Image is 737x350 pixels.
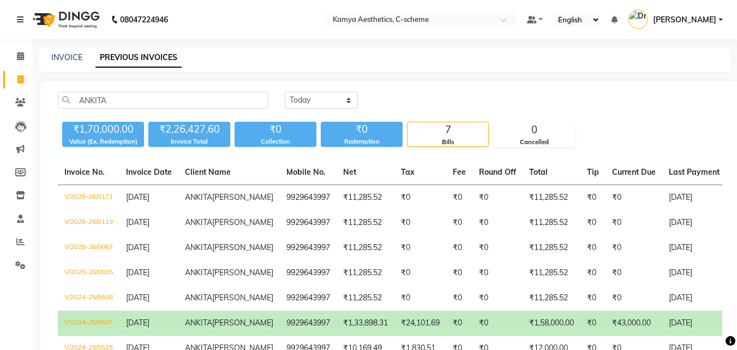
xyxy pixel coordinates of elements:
span: [PERSON_NAME] [212,268,273,277]
div: 0 [494,122,574,138]
td: ₹0 [606,286,662,311]
span: Mobile No. [286,167,326,177]
td: ₹0 [472,185,523,211]
td: ₹0 [580,235,606,260]
td: ₹11,285.52 [337,286,394,311]
td: 9929643997 [280,185,337,211]
div: Cancelled [494,138,574,147]
span: ANKITA [185,318,212,328]
td: 9929643997 [280,311,337,336]
div: ₹0 [321,122,403,137]
img: Dr Tanvi Ahmed [628,10,648,29]
span: ANKITA [185,192,212,202]
td: 9929643997 [280,235,337,260]
td: ₹0 [394,235,446,260]
span: [PERSON_NAME] [653,14,716,26]
td: ₹11,285.52 [337,185,394,211]
span: ANKITA [185,293,212,302]
span: ANKITA [185,268,212,277]
td: ₹0 [606,210,662,235]
td: ₹11,285.52 [523,260,580,286]
td: ₹1,58,000.00 [523,311,580,336]
td: ₹11,285.52 [337,235,394,260]
td: ₹43,000.00 [606,311,662,336]
div: Bills [408,138,488,147]
div: Collection [235,137,316,146]
td: ₹0 [446,286,472,311]
td: ₹0 [446,260,472,286]
td: ₹11,285.52 [337,210,394,235]
td: ₹0 [446,235,472,260]
span: Invoice Date [126,167,172,177]
div: Invoice Total [148,137,230,146]
div: ₹2,26,427.60 [148,122,230,137]
div: Redemption [321,137,403,146]
div: ₹1,70,000.00 [62,122,144,137]
span: [DATE] [126,217,149,227]
td: ₹0 [472,311,523,336]
td: V/2025-26/0119 [58,210,119,235]
td: V/2024-25/0508 [58,286,119,311]
td: ₹11,285.52 [523,185,580,211]
input: Search by Name/Mobile/Email/Invoice No [58,92,268,109]
span: [DATE] [126,293,149,302]
span: [DATE] [126,242,149,252]
td: ₹0 [606,260,662,286]
td: ₹0 [394,260,446,286]
td: ₹0 [394,286,446,311]
td: V/2025-26/0171 [58,185,119,211]
span: Invoice No. [64,167,105,177]
span: ANKITA [185,217,212,227]
td: ₹0 [394,185,446,211]
td: ₹0 [446,210,472,235]
span: [DATE] [126,268,149,277]
td: V/2024-25/0507 [58,311,119,336]
span: Current Due [612,167,656,177]
td: ₹0 [606,235,662,260]
img: logo [28,4,103,35]
span: Client Name [185,167,231,177]
td: 9929643997 [280,210,337,235]
td: ₹0 [472,210,523,235]
td: ₹0 [580,185,606,211]
td: ₹0 [446,185,472,211]
span: [DATE] [126,318,149,328]
td: ₹1,33,898.31 [337,311,394,336]
a: PREVIOUS INVOICES [95,48,182,68]
td: ₹0 [606,185,662,211]
td: ₹0 [472,286,523,311]
span: ANKITA [185,242,212,252]
td: ₹0 [472,235,523,260]
div: Value (Ex. Redemption) [62,137,144,146]
span: Net [343,167,356,177]
span: [PERSON_NAME] [212,192,273,202]
div: ₹0 [235,122,316,137]
td: ₹0 [394,210,446,235]
span: Tip [587,167,599,177]
span: [PERSON_NAME] [212,217,273,227]
td: ₹0 [472,260,523,286]
a: INVOICE [51,52,82,62]
div: 7 [408,122,488,138]
td: 9929643997 [280,286,337,311]
span: Tax [401,167,415,177]
span: Total [529,167,548,177]
td: ₹0 [580,286,606,311]
td: ₹11,285.52 [337,260,394,286]
td: ₹11,285.52 [523,235,580,260]
td: 9929643997 [280,260,337,286]
span: [PERSON_NAME] [212,318,273,328]
td: ₹0 [446,311,472,336]
span: Round Off [479,167,516,177]
td: ₹0 [580,260,606,286]
span: [PERSON_NAME] [212,293,273,302]
td: ₹11,285.52 [523,210,580,235]
td: ₹24,101.69 [394,311,446,336]
span: Fee [453,167,466,177]
td: V/2025-26/0025 [58,260,119,286]
b: 08047224946 [120,4,168,35]
td: V/2025-26/0067 [58,235,119,260]
span: [DATE] [126,192,149,202]
td: ₹11,285.52 [523,286,580,311]
td: ₹0 [580,210,606,235]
